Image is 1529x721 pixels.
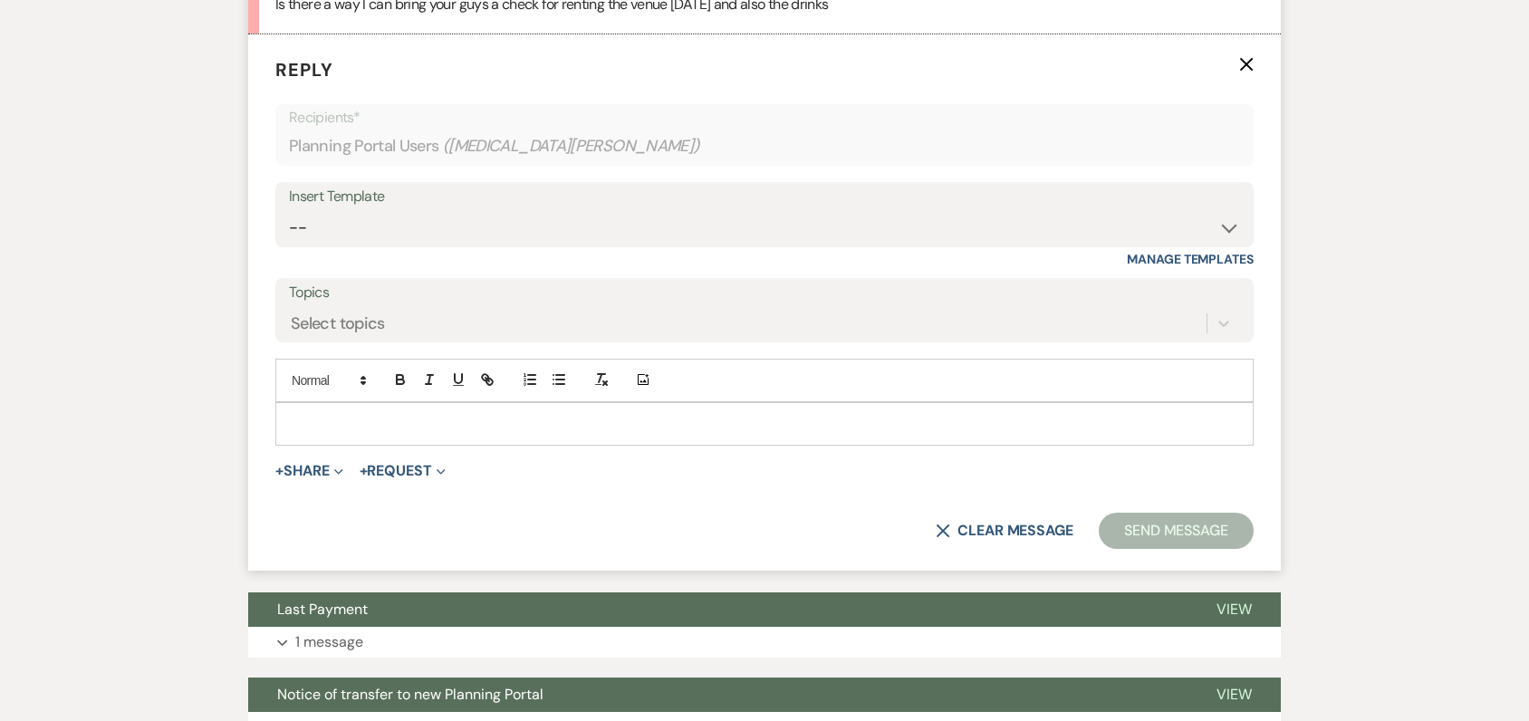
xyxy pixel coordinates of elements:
[275,464,284,478] span: +
[1216,600,1252,619] span: View
[289,280,1240,306] label: Topics
[275,464,343,478] button: Share
[295,630,363,654] p: 1 message
[1188,678,1281,712] button: View
[289,129,1240,164] div: Planning Portal Users
[248,592,1188,627] button: Last Payment
[289,184,1240,210] div: Insert Template
[443,134,700,159] span: ( [MEDICAL_DATA][PERSON_NAME] )
[248,627,1281,658] button: 1 message
[360,464,446,478] button: Request
[1127,251,1254,267] a: Manage Templates
[936,524,1073,538] button: Clear message
[291,311,385,335] div: Select topics
[1216,685,1252,704] span: View
[275,58,333,82] span: Reply
[289,106,1240,130] p: Recipients*
[360,464,368,478] span: +
[277,600,368,619] span: Last Payment
[1099,513,1254,549] button: Send Message
[1188,592,1281,627] button: View
[248,678,1188,712] button: Notice of transfer to new Planning Portal
[277,685,543,704] span: Notice of transfer to new Planning Portal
